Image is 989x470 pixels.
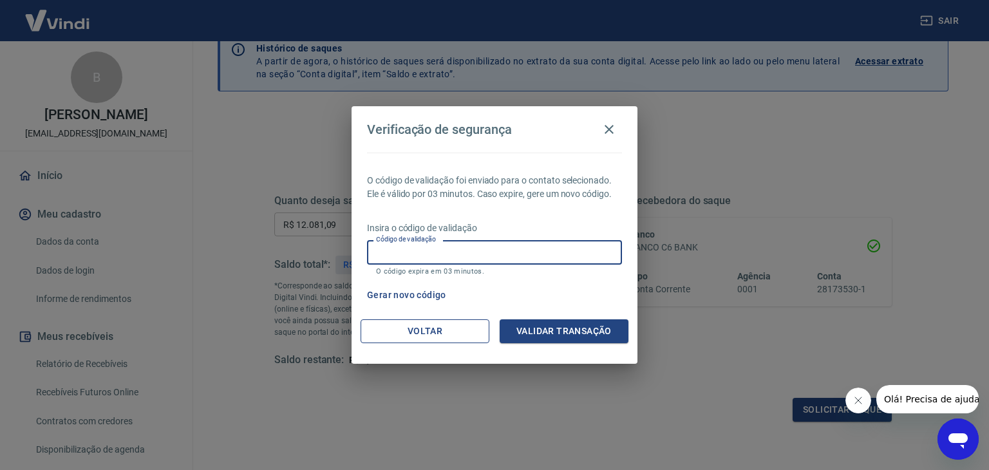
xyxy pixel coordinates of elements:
[376,234,436,244] label: Código de validação
[876,385,979,413] iframe: Mensagem da empresa
[367,122,512,137] h4: Verificação de segurança
[362,283,451,307] button: Gerar novo código
[367,221,622,235] p: Insira o código de validação
[376,267,613,276] p: O código expira em 03 minutos.
[361,319,489,343] button: Voltar
[367,174,622,201] p: O código de validação foi enviado para o contato selecionado. Ele é válido por 03 minutos. Caso e...
[845,388,871,413] iframe: Fechar mensagem
[937,418,979,460] iframe: Botão para abrir a janela de mensagens
[500,319,628,343] button: Validar transação
[8,9,108,19] span: Olá! Precisa de ajuda?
